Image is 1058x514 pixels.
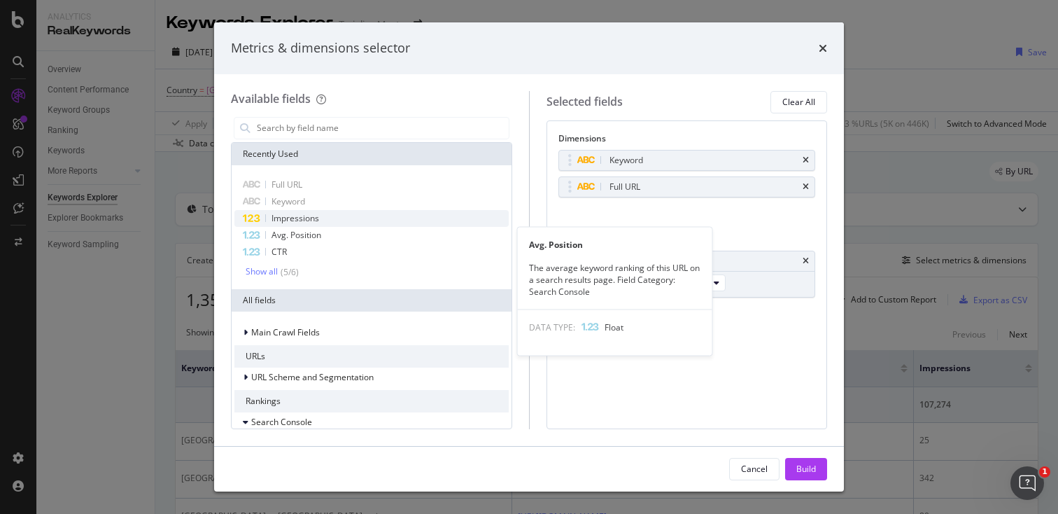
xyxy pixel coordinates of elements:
[1010,466,1044,500] iframe: Intercom live chat
[234,345,509,368] div: URLs
[255,118,509,139] input: Search by field name
[271,229,321,241] span: Avg. Position
[605,321,623,333] span: Float
[803,257,809,265] div: times
[232,289,512,312] div: All fields
[609,180,640,194] div: Full URL
[770,91,827,113] button: Clear All
[271,246,287,258] span: CTR
[231,39,410,57] div: Metrics & dimensions selector
[609,153,643,167] div: Keyword
[546,94,623,110] div: Selected fields
[729,458,780,480] button: Cancel
[518,239,712,251] div: Avg. Position
[741,463,768,475] div: Cancel
[251,371,374,383] span: URL Scheme and Segmentation
[234,390,509,412] div: Rankings
[803,183,809,191] div: times
[231,91,311,106] div: Available fields
[819,39,827,57] div: times
[251,416,312,428] span: Search Console
[271,179,302,190] span: Full URL
[251,326,320,338] span: Main Crawl Fields
[518,262,712,298] div: The average keyword ranking of this URL on a search results page. Field Category: Search Console
[782,96,815,108] div: Clear All
[278,266,299,278] div: ( 5 / 6 )
[232,143,512,165] div: Recently Used
[796,463,816,475] div: Build
[785,458,827,480] button: Build
[271,212,319,224] span: Impressions
[214,22,844,492] div: modal
[558,132,816,150] div: Dimensions
[558,176,816,197] div: Full URLtimes
[246,267,278,277] div: Show all
[1039,466,1050,478] span: 1
[558,150,816,171] div: Keywordtimes
[803,156,809,165] div: times
[529,321,575,333] span: DATA TYPE:
[271,195,305,207] span: Keyword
